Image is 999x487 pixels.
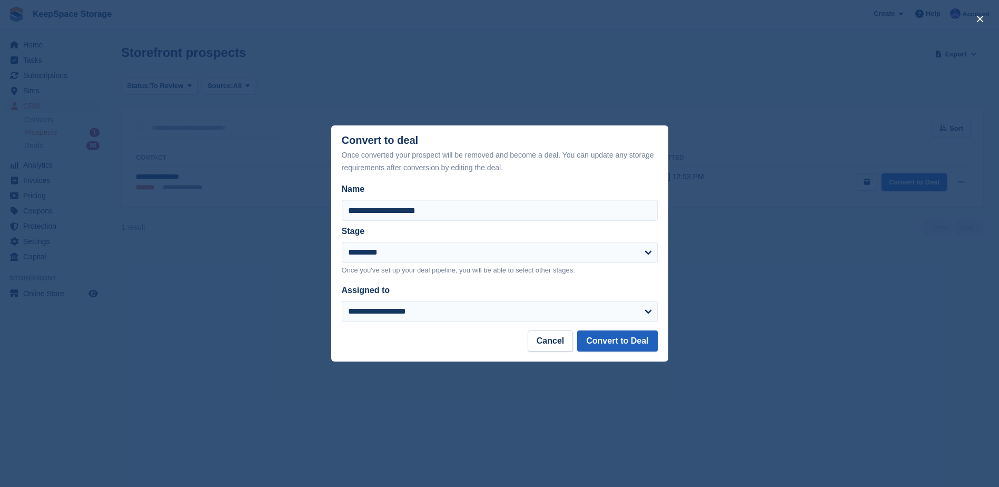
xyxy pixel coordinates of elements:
label: Stage [342,227,365,236]
div: Convert to deal [342,134,658,174]
div: Once converted your prospect will be removed and become a deal. You can update any storage requir... [342,149,658,174]
label: Assigned to [342,286,390,295]
button: Convert to Deal [577,330,657,352]
p: Once you've set up your deal pipeline, you will be able to select other stages. [342,265,658,276]
button: close [972,11,988,27]
button: Cancel [528,330,573,352]
label: Name [342,183,658,196]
